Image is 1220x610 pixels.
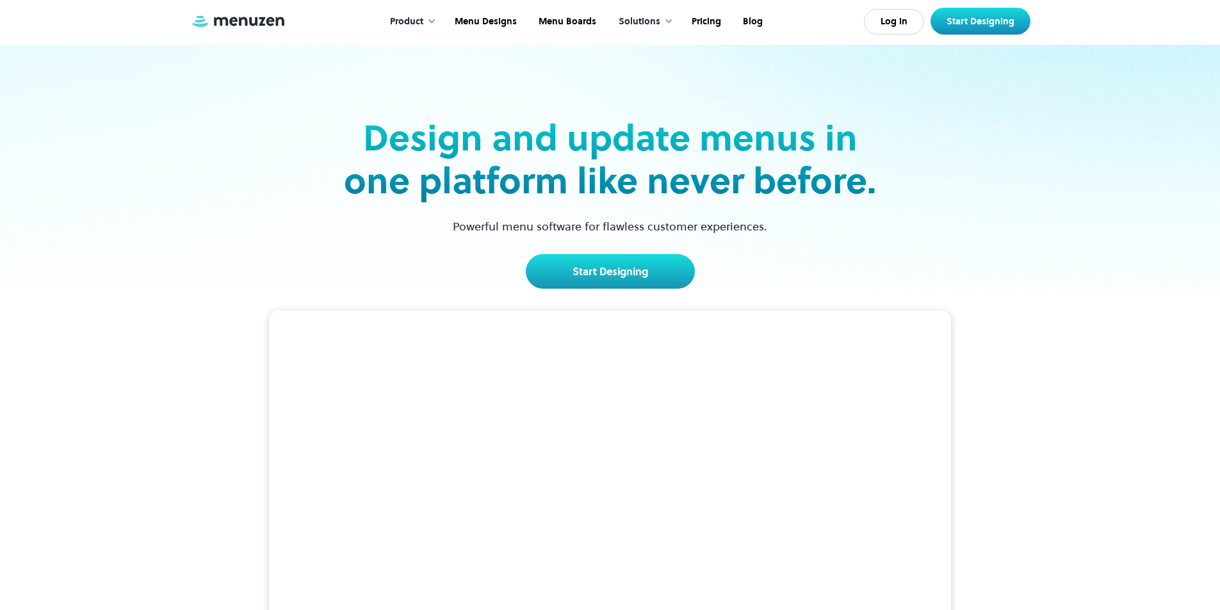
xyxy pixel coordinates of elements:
[443,2,526,42] a: Menu Designs
[931,8,1030,35] a: Start Designing
[340,116,881,202] h2: Design and update menus in one platform like never before.
[526,2,606,42] a: Menu Boards
[437,218,783,235] p: Powerful menu software for flawless customer experiences.
[619,15,660,29] div: Solutions
[731,2,772,42] a: Blog
[377,2,443,42] div: Product
[864,9,924,35] a: Log In
[526,254,695,289] a: Start Designing
[606,2,679,42] div: Solutions
[679,2,731,42] a: Pricing
[390,15,423,29] div: Product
